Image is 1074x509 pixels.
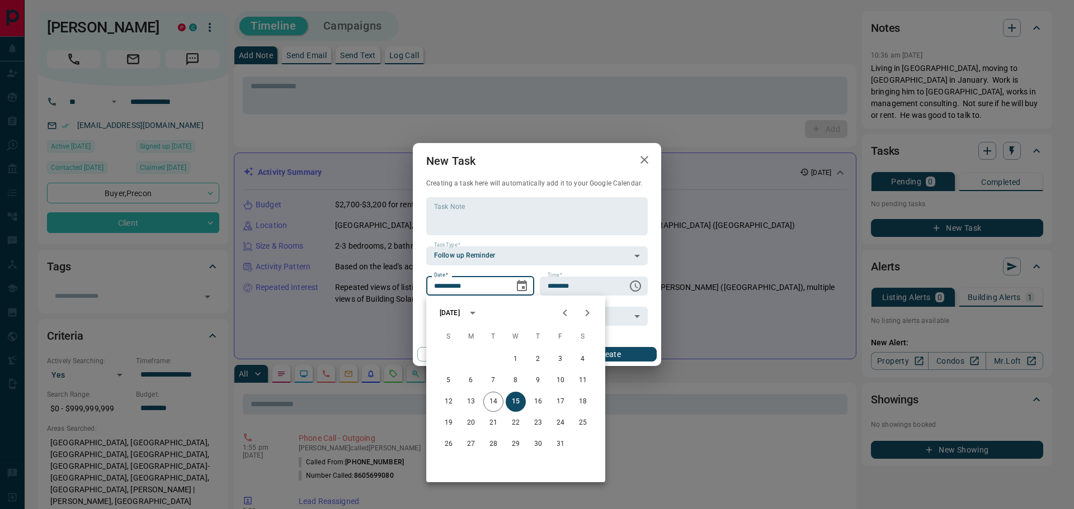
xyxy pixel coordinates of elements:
button: 12 [439,392,459,412]
span: Sunday [439,326,459,348]
button: 3 [550,349,571,369]
button: Next month [576,302,599,324]
button: 4 [573,349,593,369]
button: Choose time, selected time is 6:00 AM [624,275,647,297]
label: Time [548,272,562,279]
button: Previous month [554,302,576,324]
button: 5 [439,370,459,391]
button: 8 [506,370,526,391]
button: 20 [461,413,481,433]
button: 10 [550,370,571,391]
button: 29 [506,434,526,454]
button: 23 [528,413,548,433]
button: 17 [550,392,571,412]
button: 31 [550,434,571,454]
button: 14 [483,392,503,412]
button: Create [561,347,657,361]
button: 11 [573,370,593,391]
button: 16 [528,392,548,412]
button: 7 [483,370,503,391]
button: Cancel [417,347,513,361]
label: Task Type [434,241,460,249]
h2: New Task [413,143,489,179]
div: Follow up Reminder [426,246,648,265]
button: 30 [528,434,548,454]
button: 13 [461,392,481,412]
button: 22 [506,413,526,433]
button: 9 [528,370,548,391]
button: 25 [573,413,593,433]
button: 18 [573,392,593,412]
button: 15 [506,392,526,412]
button: 1 [506,349,526,369]
button: 24 [550,413,571,433]
span: Wednesday [506,326,526,348]
label: Date [434,272,448,279]
button: Choose date, selected date is Oct 15, 2025 [511,275,533,297]
button: 19 [439,413,459,433]
span: Thursday [528,326,548,348]
button: 26 [439,434,459,454]
button: calendar view is open, switch to year view [463,303,482,322]
button: 27 [461,434,481,454]
span: Monday [461,326,481,348]
button: 6 [461,370,481,391]
button: 21 [483,413,503,433]
span: Friday [550,326,571,348]
div: [DATE] [440,308,460,318]
span: Tuesday [483,326,503,348]
p: Creating a task here will automatically add it to your Google Calendar. [426,179,648,188]
button: 2 [528,349,548,369]
span: Saturday [573,326,593,348]
button: 28 [483,434,503,454]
